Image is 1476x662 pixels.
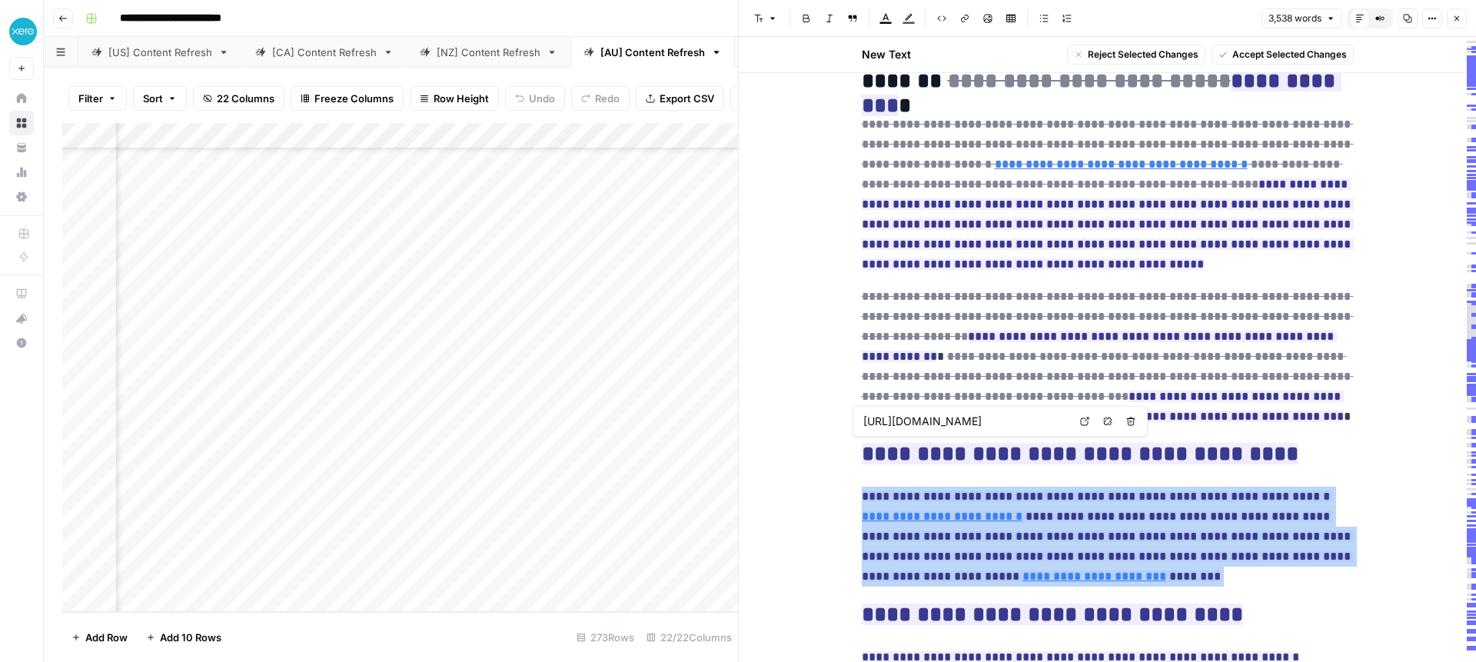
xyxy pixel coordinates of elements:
[571,86,630,111] button: Redo
[137,625,231,650] button: Add 10 Rows
[85,630,128,645] span: Add Row
[640,625,738,650] div: 22/22 Columns
[193,86,284,111] button: 22 Columns
[160,630,221,645] span: Add 10 Rows
[529,91,555,106] span: Undo
[437,45,540,60] div: [NZ] Content Refresh
[1262,8,1342,28] button: 3,538 words
[133,86,187,111] button: Sort
[9,160,34,185] a: Usage
[217,91,274,106] span: 22 Columns
[9,331,34,355] button: Help + Support
[9,185,34,209] a: Settings
[9,135,34,160] a: Your Data
[143,91,163,106] span: Sort
[62,625,137,650] button: Add Row
[9,111,34,135] a: Browse
[9,86,34,111] a: Home
[1268,12,1321,25] span: 3,538 words
[1232,48,1347,62] span: Accept Selected Changes
[291,86,404,111] button: Freeze Columns
[78,37,242,68] a: [US] Content Refresh
[600,45,705,60] div: [AU] Content Refresh
[242,37,407,68] a: [CA] Content Refresh
[505,86,565,111] button: Undo
[1212,45,1354,65] button: Accept Selected Changes
[9,18,37,45] img: XeroOps Logo
[9,281,34,306] a: AirOps Academy
[68,86,127,111] button: Filter
[570,625,640,650] div: 273 Rows
[660,91,714,106] span: Export CSV
[407,37,570,68] a: [NZ] Content Refresh
[272,45,377,60] div: [CA] Content Refresh
[9,12,34,51] button: Workspace: XeroOps
[570,37,735,68] a: [AU] Content Refresh
[78,91,103,106] span: Filter
[434,91,489,106] span: Row Height
[636,86,724,111] button: Export CSV
[410,86,499,111] button: Row Height
[108,45,212,60] div: [US] Content Refresh
[314,91,394,106] span: Freeze Columns
[1067,45,1205,65] button: Reject Selected Changes
[10,307,33,330] div: What's new?
[595,91,620,106] span: Redo
[9,306,34,331] button: What's new?
[1088,48,1198,62] span: Reject Selected Changes
[862,47,911,62] h2: New Text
